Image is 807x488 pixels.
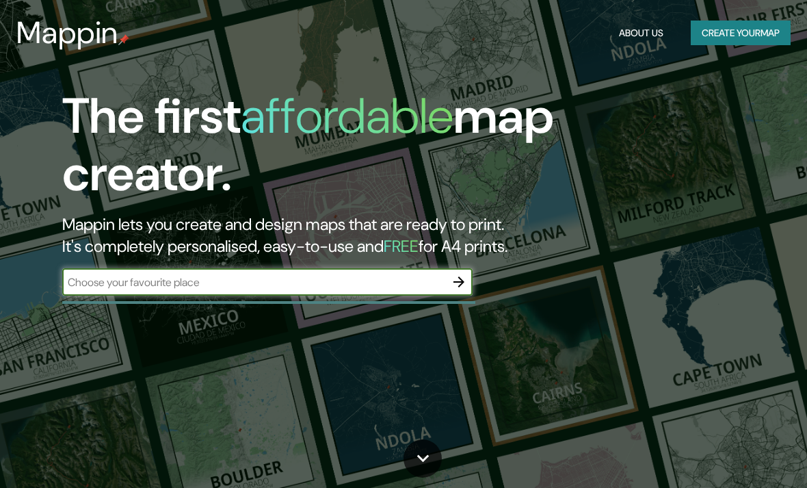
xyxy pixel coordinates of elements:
h2: Mappin lets you create and design maps that are ready to print. It's completely personalised, eas... [62,214,708,257]
iframe: Help widget launcher [685,435,792,473]
button: About Us [613,21,669,46]
h5: FREE [384,235,419,257]
h1: affordable [241,84,453,148]
input: Choose your favourite place [62,274,445,290]
h1: The first map creator. [62,88,708,214]
img: mappin-pin [118,34,129,45]
button: Create yourmap [691,21,791,46]
h3: Mappin [16,15,118,51]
